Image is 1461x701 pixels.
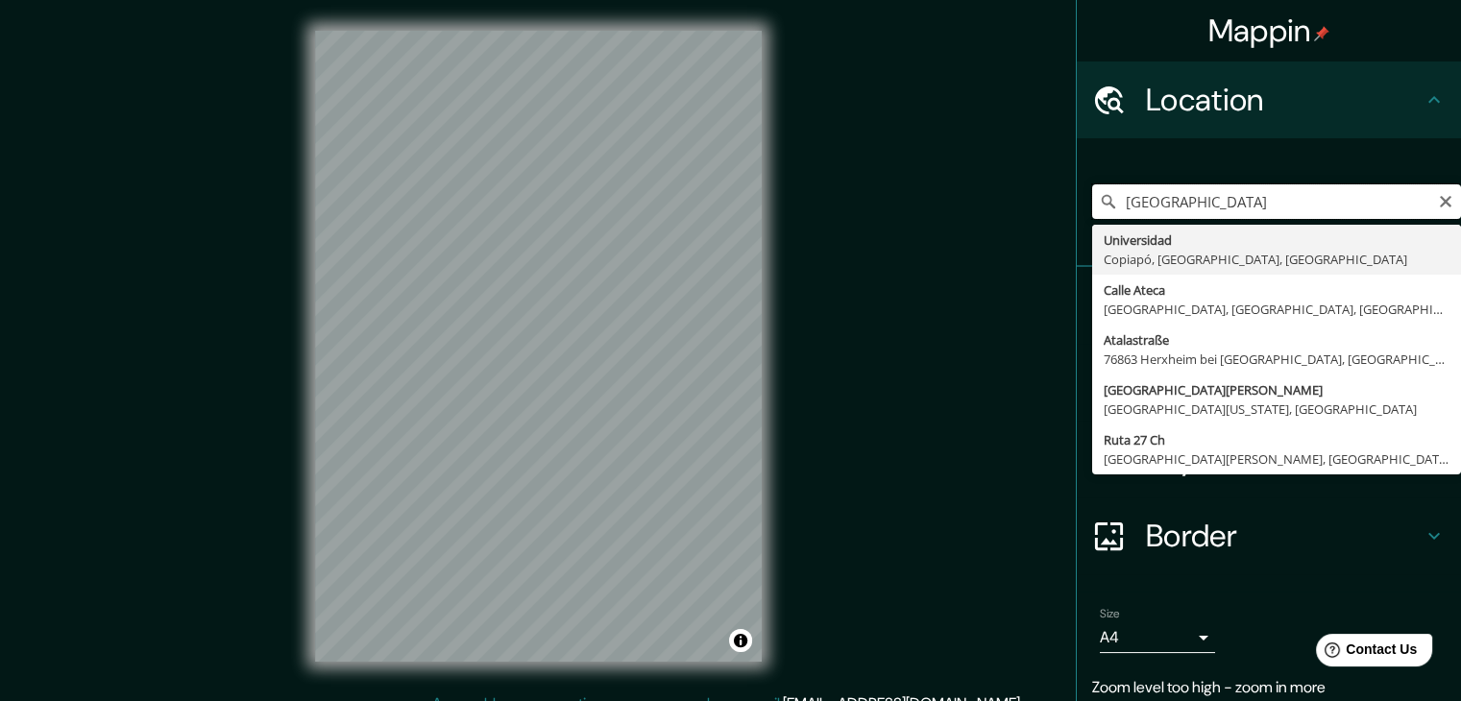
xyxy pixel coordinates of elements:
[1314,26,1329,41] img: pin-icon.png
[1146,81,1423,119] h4: Location
[1104,230,1449,250] div: Universidad
[1104,330,1449,350] div: Atalastraße
[1104,350,1449,369] div: 76863 Herxheim bei [GEOGRAPHIC_DATA], [GEOGRAPHIC_DATA]
[315,31,762,662] canvas: Map
[1077,344,1461,421] div: Style
[729,629,752,652] button: Toggle attribution
[1077,497,1461,574] div: Border
[1077,267,1461,344] div: Pins
[1092,184,1461,219] input: Pick your city or area
[1077,421,1461,497] div: Layout
[1290,626,1440,680] iframe: Help widget launcher
[1104,430,1449,449] div: Ruta 27 Ch
[1438,191,1453,209] button: Clear
[1077,61,1461,138] div: Location
[1092,676,1446,699] p: Zoom level too high - zoom in more
[1146,517,1423,555] h4: Border
[1104,300,1449,319] div: [GEOGRAPHIC_DATA], [GEOGRAPHIC_DATA], [GEOGRAPHIC_DATA]
[1104,399,1449,419] div: [GEOGRAPHIC_DATA][US_STATE], [GEOGRAPHIC_DATA]
[1146,440,1423,478] h4: Layout
[1104,449,1449,469] div: [GEOGRAPHIC_DATA][PERSON_NAME], [GEOGRAPHIC_DATA] 1410000, [GEOGRAPHIC_DATA]
[1104,280,1449,300] div: Calle Ateca
[1100,622,1215,653] div: A4
[1100,606,1120,622] label: Size
[1208,12,1330,50] h4: Mappin
[1104,250,1449,269] div: Copiapó, [GEOGRAPHIC_DATA], [GEOGRAPHIC_DATA]
[1104,380,1449,399] div: [GEOGRAPHIC_DATA][PERSON_NAME]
